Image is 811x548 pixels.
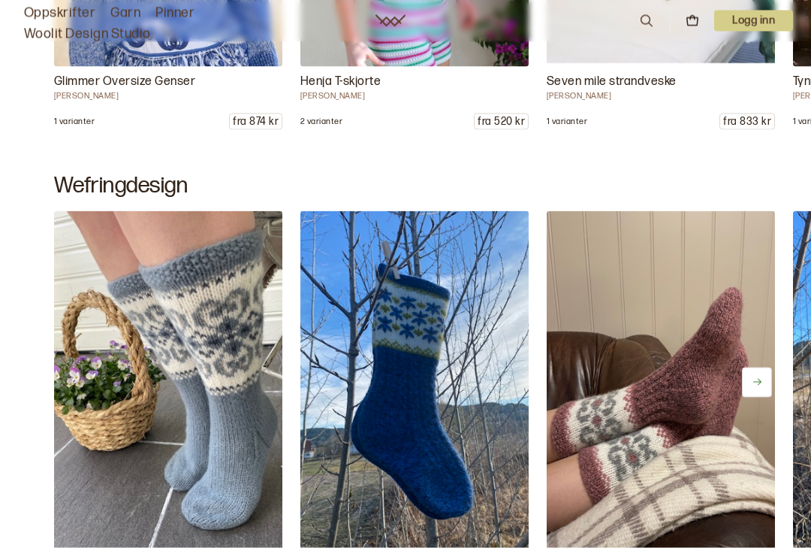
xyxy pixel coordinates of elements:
p: Seven mile strandveske [547,73,775,91]
p: Henja T-skjorte [300,73,529,91]
a: Garn [110,3,140,24]
p: Glimmer Oversize Genser [54,73,282,91]
p: fra 833 kr [720,114,774,129]
p: fra 520 kr [475,114,528,129]
a: Woolit Design Studio [24,24,151,45]
h2: Wefringdesign [54,172,757,199]
p: [PERSON_NAME] [54,91,282,101]
button: User dropdown [714,11,793,32]
a: Pinner [155,3,194,24]
p: 2 varianter [300,117,342,127]
a: Woolit [375,15,405,27]
p: Logg inn [714,11,793,32]
p: fra 874 kr [230,114,282,129]
p: 1 varianter [547,117,587,127]
p: [PERSON_NAME] [547,91,775,101]
a: Oppskrifter [24,3,95,24]
p: [PERSON_NAME] [300,91,529,101]
p: 1 varianter [54,117,95,127]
